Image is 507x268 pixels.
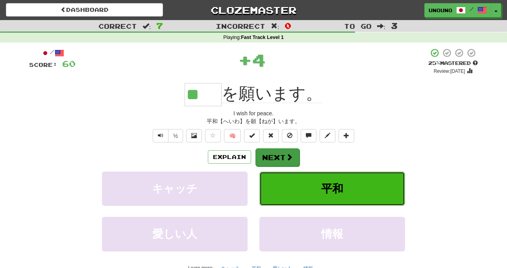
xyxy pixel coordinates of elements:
span: 愛しい人 [152,228,197,240]
button: Reset to 0% Mastered (alt+r) [263,129,279,142]
span: : [271,23,279,30]
span: / [470,6,474,12]
span: 60 [62,59,76,68]
div: / [29,48,76,58]
button: Add to collection (alt+a) [339,129,354,142]
small: Review: [DATE] [434,68,465,74]
span: 7 [156,21,163,30]
div: Mastered [428,60,478,67]
span: + [238,48,252,72]
span: 4 [252,50,266,70]
span: unoUno [429,7,452,14]
strong: Fast Track Level 1 [241,35,284,40]
span: 25 % [428,60,440,66]
span: : [377,23,386,30]
span: 0 [285,21,291,30]
span: 平和 [321,183,343,195]
button: Next [255,148,300,166]
span: 3 [391,21,398,30]
span: Score: [29,61,57,68]
button: Show image (alt+x) [186,129,202,142]
span: To go [344,22,372,30]
span: Correct [98,22,137,30]
a: Dashboard [6,3,163,17]
span: Incorrect [216,22,265,30]
button: Discuss sentence (alt+u) [301,129,316,142]
span: キャッチ [152,183,198,195]
span: を願います。 [222,84,322,103]
a: Clozemaster [175,3,332,17]
button: Ignore sentence (alt+i) [282,129,298,142]
button: Play sentence audio (ctl+space) [153,129,168,142]
button: Explain [208,150,251,164]
button: 情報 [259,217,405,251]
button: Favorite sentence (alt+f) [205,129,221,142]
span: 情報 [321,228,343,240]
button: 平和 [259,172,405,206]
button: 愛しい人 [102,217,248,251]
button: Edit sentence (alt+d) [320,129,335,142]
a: unoUno / [424,3,491,17]
button: Set this sentence to 100% Mastered (alt+m) [244,129,260,142]
div: 平和【へいわ】を願【ねが】います。 [29,117,478,125]
div: Text-to-speech controls [151,129,183,142]
button: キャッチ [102,172,248,206]
div: I wish for peace. [29,109,478,117]
button: ½ [168,129,183,142]
span: : [142,23,151,30]
button: 🧠 [224,129,241,142]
